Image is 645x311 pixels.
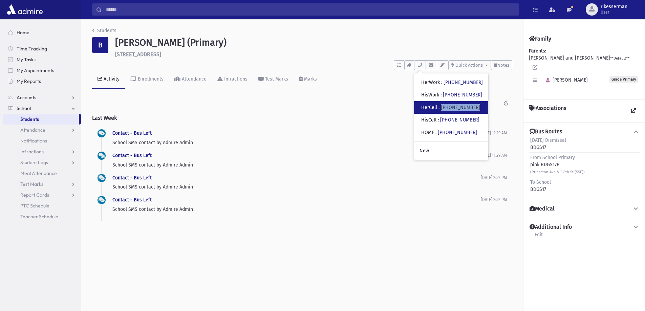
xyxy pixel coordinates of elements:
[3,200,81,211] a: PTC Schedule
[253,70,294,89] a: Test Marks
[529,224,640,231] button: Additional Info
[421,129,477,136] div: HOME
[17,78,41,84] span: My Reports
[17,94,36,101] span: Accounts
[169,70,212,89] a: Attendance
[3,211,81,222] a: Teacher Schedule
[529,128,640,135] button: Bus Routes
[479,153,507,158] span: [DATE] 11:29 AM
[264,76,288,82] div: Test Marks
[136,76,164,82] div: Enrollments
[112,153,152,158] a: Contact - Bus Left
[180,76,207,82] div: Attendance
[112,175,152,181] a: Contact - Bus Left
[534,231,543,243] a: Edit
[440,117,479,123] a: [PHONE_NUMBER]
[481,197,507,202] span: [DATE] 2:52 PM
[441,80,442,85] span: :
[448,60,491,70] button: Quick Actions
[3,65,81,76] a: My Appointments
[530,205,555,213] h4: Medical
[441,105,480,110] a: [PHONE_NUMBER]
[443,92,482,98] a: [PHONE_NUMBER]
[421,91,482,98] div: HisWork
[609,76,638,83] span: Grade Primary
[479,131,507,135] span: [DATE] 11:29 AM
[294,70,322,89] a: Marks
[491,60,512,70] button: Notes
[20,138,47,144] span: Notifications
[529,36,551,42] h4: Family
[3,179,81,190] a: Test Marks
[20,159,48,165] span: Student Logs
[3,168,81,179] a: Meal Attendance
[3,114,79,125] a: Students
[3,135,81,146] a: Notifications
[20,149,44,155] span: Infractions
[530,137,566,151] div: BDGS17
[3,103,81,114] a: School
[20,203,49,209] span: PTC Schedule
[17,57,36,63] span: My Tasks
[530,155,575,160] span: From School Primary
[303,76,317,82] div: Marks
[455,63,483,68] span: Quick Actions
[530,179,551,193] div: BDGS17
[543,77,588,83] span: [PERSON_NAME]
[20,116,39,122] span: Students
[3,54,81,65] a: My Tasks
[627,105,640,117] a: View all Associations
[438,117,439,123] span: :
[3,92,81,103] a: Accounts
[530,128,562,135] h4: Bus Routes
[92,37,108,53] div: B
[20,170,57,176] span: Meal Attendance
[92,28,116,34] a: Students
[3,157,81,168] a: Student Logs
[529,48,546,54] b: Parents:
[529,47,640,94] div: [PERSON_NAME] and [PERSON_NAME]
[529,105,566,117] h4: Associations
[497,63,509,68] span: Notes
[530,170,585,174] small: (Princeton Ave & E 8th St (SSE))
[102,76,120,82] div: Activity
[3,43,81,54] a: Time Tracking
[440,92,442,98] span: :
[438,130,477,135] a: [PHONE_NUMBER]
[3,76,81,87] a: My Reports
[444,80,483,85] a: [PHONE_NUMBER]
[17,67,54,73] span: My Appointments
[102,3,519,16] input: Search
[17,105,31,111] span: School
[20,127,45,133] span: Attendance
[125,70,169,89] a: Enrollments
[115,37,512,48] h1: [PERSON_NAME] (Primary)
[421,79,483,86] div: HerWork
[435,130,436,135] span: :
[112,161,479,169] p: School SMS contact by Admire Admin
[530,154,585,175] div: pink BDGS17P
[112,206,481,213] p: School SMS contact by Admire Admin
[421,116,479,124] div: HisCell
[601,9,627,15] span: User
[112,130,152,136] a: Contact - Bus Left
[3,27,81,38] a: Home
[3,190,81,200] a: Report Cards
[481,175,507,180] span: [DATE] 2:52 PM
[112,197,152,203] a: Contact - Bus Left
[112,139,479,146] p: School SMS contact by Admire Admin
[530,179,551,185] span: To School
[20,192,49,198] span: Report Cards
[3,125,81,135] a: Attendance
[421,104,480,111] div: HerCell
[3,146,81,157] a: Infractions
[17,29,29,36] span: Home
[223,76,248,82] div: Infractions
[17,46,47,52] span: Time Tracking
[530,224,572,231] h4: Additional Info
[5,3,44,16] img: AdmirePro
[438,105,439,110] span: :
[20,181,43,187] span: Test Marks
[92,70,125,89] a: Activity
[92,109,512,127] h2: Last Week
